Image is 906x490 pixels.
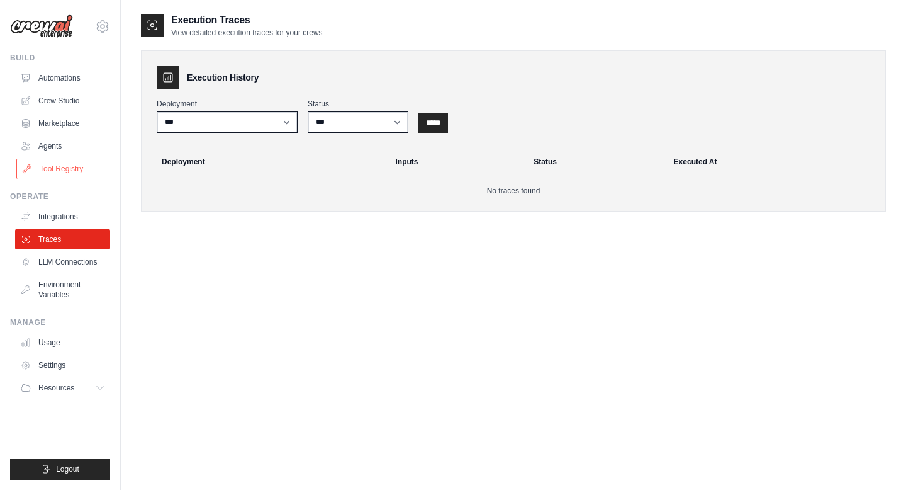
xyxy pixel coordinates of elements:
span: Resources [38,383,74,393]
p: No traces found [157,186,870,196]
div: Manage [10,317,110,328]
a: Agents [15,136,110,156]
a: Crew Studio [15,91,110,111]
label: Status [308,99,408,109]
span: Logout [56,464,79,474]
button: Resources [15,378,110,398]
p: View detailed execution traces for your crews [171,28,323,38]
a: Usage [15,333,110,353]
a: LLM Connections [15,252,110,272]
th: Deployment [147,148,388,176]
a: Marketplace [15,113,110,134]
a: Tool Registry [16,159,111,179]
a: Settings [15,355,110,375]
label: Deployment [157,99,298,109]
th: Status [526,148,666,176]
h2: Execution Traces [171,13,323,28]
img: Logo [10,14,73,38]
th: Inputs [388,148,527,176]
a: Integrations [15,207,110,227]
button: Logout [10,459,110,480]
div: Operate [10,191,110,202]
div: Build [10,53,110,63]
a: Environment Variables [15,275,110,305]
h3: Execution History [187,71,259,84]
a: Automations [15,68,110,88]
th: Executed At [666,148,880,176]
a: Traces [15,229,110,249]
